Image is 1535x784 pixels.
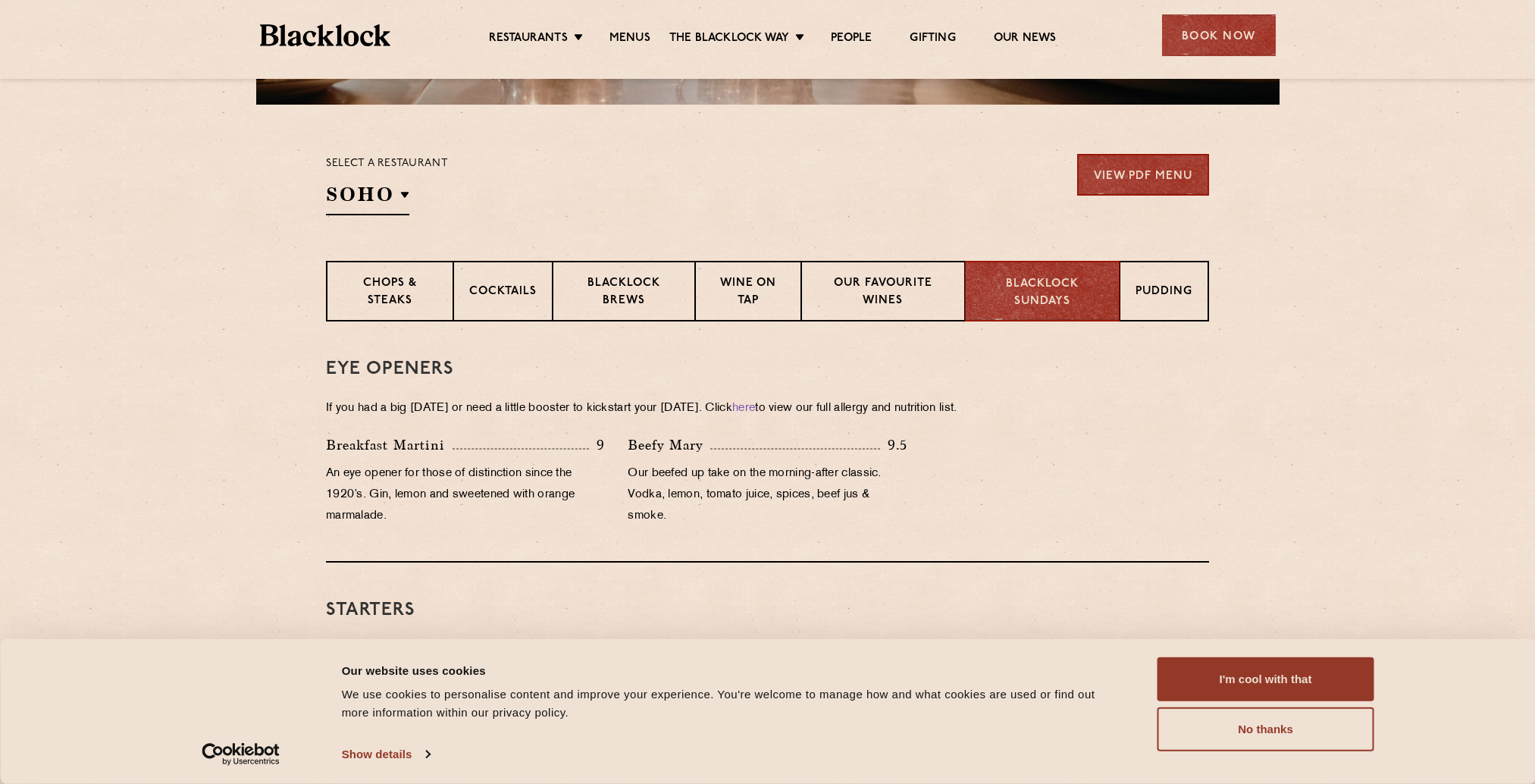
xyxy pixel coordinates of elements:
[910,31,955,48] a: Gifting
[1077,154,1209,196] a: View PDF Menu
[628,434,710,456] p: Beefy Mary
[1158,707,1374,751] button: No thanks
[174,743,307,766] a: Usercentrics Cookiebot - opens in a new window
[569,275,679,311] p: Blacklock Brews
[1162,14,1276,56] div: Book Now
[1158,657,1374,701] button: I'm cool with that
[260,24,391,46] img: BL_Textured_Logo-footer-cropped.svg
[669,31,789,48] a: The Blacklock Way
[831,31,872,48] a: People
[589,435,605,455] p: 9
[489,31,568,48] a: Restaurants
[342,685,1123,722] div: We use cookies to personalise content and improve your experience. You're welcome to manage how a...
[628,463,907,527] p: Our beefed up take on the morning-after classic. Vodka, lemon, tomato juice, spices, beef jus & s...
[732,403,755,414] a: here
[326,463,605,527] p: An eye opener for those of distinction since the 1920’s. Gin, lemon and sweetened with orange mar...
[326,181,409,215] h2: SOHO
[880,435,907,455] p: 9.5
[326,359,1209,379] h3: Eye openers
[817,275,948,311] p: Our favourite wines
[994,31,1057,48] a: Our News
[342,661,1123,679] div: Our website uses cookies
[1136,284,1192,303] p: Pudding
[326,434,453,456] p: Breakfast Martini
[469,284,537,303] p: Cocktails
[326,398,1209,419] p: If you had a big [DATE] or need a little booster to kickstart your [DATE]. Click to view our full...
[981,276,1104,310] p: Blacklock Sundays
[326,154,448,174] p: Select a restaurant
[609,31,650,48] a: Menus
[711,275,785,311] p: Wine on Tap
[343,275,437,311] p: Chops & Steaks
[342,743,430,766] a: Show details
[326,601,1209,620] h3: Starters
